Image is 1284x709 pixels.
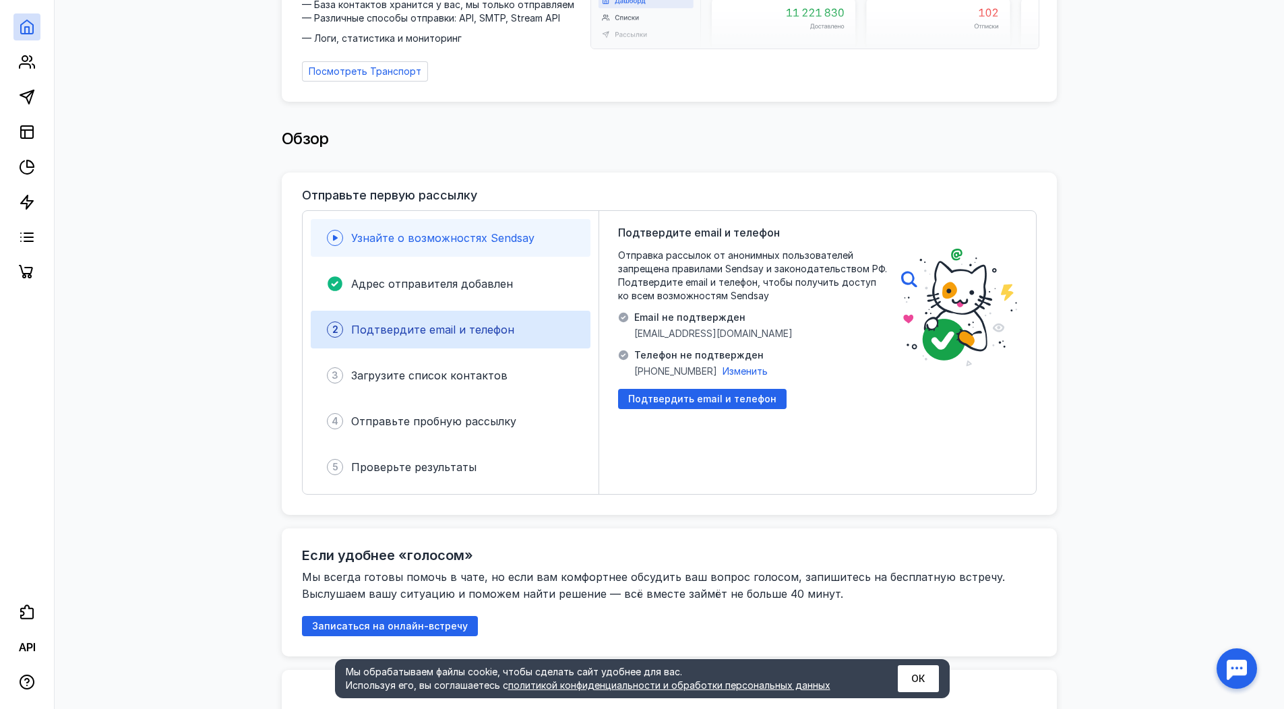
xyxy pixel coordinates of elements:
[634,327,793,340] span: [EMAIL_ADDRESS][DOMAIN_NAME]
[898,665,939,692] button: ОК
[302,616,478,636] button: Записаться на онлайн-встречу
[351,460,477,474] span: Проверьте результаты
[312,621,468,632] span: Записаться на онлайн-встречу
[634,311,793,324] span: Email не подтвержден
[508,679,830,691] a: политикой конфиденциальности и обработки персональных данных
[901,249,1017,367] img: poster
[302,189,477,202] h3: Отправьте первую рассылку
[351,323,514,336] span: Подтвердите email и телефон
[346,665,865,692] div: Мы обрабатываем файлы cookie, чтобы сделать сайт удобнее для вас. Используя его, вы соглашаетесь c
[618,249,888,303] span: Отправка рассылок от анонимных пользователей запрещена правилами Sendsay и законодательством РФ. ...
[351,277,513,290] span: Адрес отправителя добавлен
[302,547,473,563] h2: Если удобнее «голосом»
[309,66,421,78] span: Посмотреть Транспорт
[351,414,516,428] span: Отправьте пробную рассылку
[723,365,768,378] button: Изменить
[332,323,338,336] span: 2
[634,348,768,362] span: Телефон не подтвержден
[282,129,329,148] span: Обзор
[723,365,768,377] span: Изменить
[332,414,338,428] span: 4
[302,620,478,631] a: Записаться на онлайн-встречу
[302,570,1008,600] span: Мы всегда готовы помочь в чате, но если вам комфортнее обсудить ваш вопрос голосом, запишитесь на...
[332,369,338,382] span: 3
[618,224,780,241] span: Подтвердите email и телефон
[628,394,776,405] span: Подтвердить email и телефон
[634,365,717,378] span: [PHONE_NUMBER]
[302,61,428,82] a: Посмотреть Транспорт
[351,369,508,382] span: Загрузите список контактов
[618,389,787,409] button: Подтвердить email и телефон
[351,231,534,245] span: Узнайте о возможностях Sendsay
[332,460,338,474] span: 5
